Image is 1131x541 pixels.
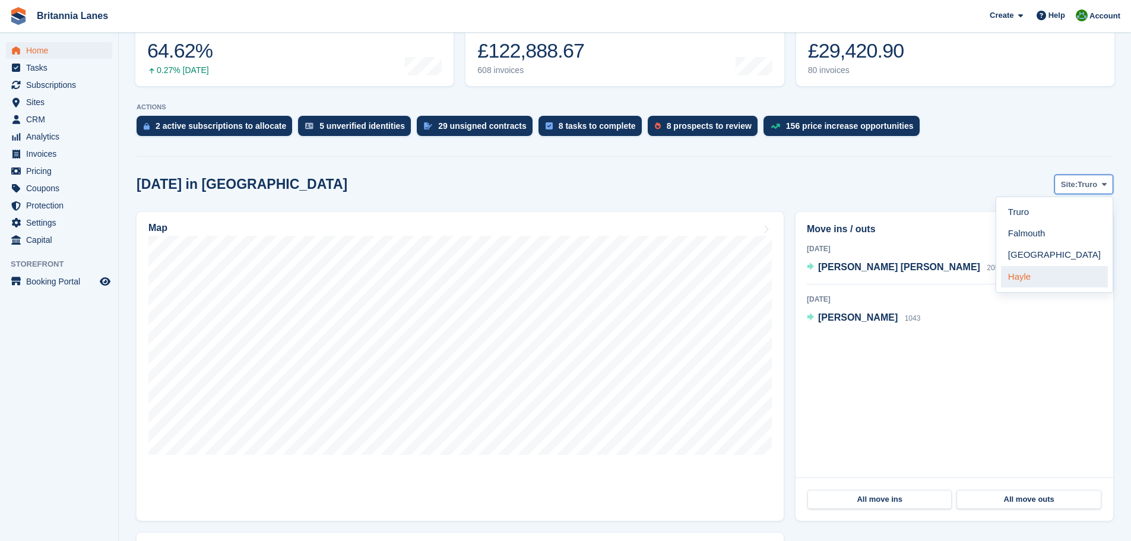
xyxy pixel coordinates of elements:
[305,122,313,129] img: verify_identity-adf6edd0f0f0b5bbfe63781bf79b02c33cf7c696d77639b501bdc392416b5a36.svg
[26,111,97,128] span: CRM
[137,103,1113,111] p: ACTIONS
[6,232,112,248] a: menu
[905,314,921,322] span: 1043
[6,94,112,110] a: menu
[26,273,97,290] span: Booking Portal
[6,42,112,59] a: menu
[786,121,914,131] div: 156 price increase opportunities
[6,273,112,290] a: menu
[771,124,780,129] img: price_increase_opportunities-93ffe204e8149a01c8c9dc8f82e8f89637d9d84a8eef4429ea346261dce0b2c0.svg
[26,59,97,76] span: Tasks
[807,260,1003,276] a: [PERSON_NAME] [PERSON_NAME] 2056
[26,145,97,162] span: Invoices
[477,65,584,75] div: 608 invoices
[417,116,538,142] a: 29 unsigned contracts
[26,180,97,197] span: Coupons
[148,223,167,233] h2: Map
[807,311,920,326] a: [PERSON_NAME] 1043
[438,121,527,131] div: 29 unsigned contracts
[26,214,97,231] span: Settings
[26,232,97,248] span: Capital
[26,197,97,214] span: Protection
[26,128,97,145] span: Analytics
[26,94,97,110] span: Sites
[807,294,1102,305] div: [DATE]
[135,11,454,86] a: Occupancy 64.62% 0.27% [DATE]
[763,116,926,142] a: 156 price increase opportunities
[1001,266,1108,287] a: Hayle
[987,264,1003,272] span: 2056
[655,122,661,129] img: prospect-51fa495bee0391a8d652442698ab0144808aea92771e9ea1ae160a38d050c398.svg
[990,10,1013,21] span: Create
[147,65,213,75] div: 0.27% [DATE]
[6,214,112,231] a: menu
[6,128,112,145] a: menu
[1001,245,1108,266] a: [GEOGRAPHIC_DATA]
[465,11,784,86] a: Month-to-date sales £122,888.67 608 invoices
[11,258,118,270] span: Storefront
[6,180,112,197] a: menu
[144,122,150,130] img: active_subscription_to_allocate_icon-d502201f5373d7db506a760aba3b589e785aa758c864c3986d89f69b8ff3...
[1054,175,1113,194] button: Site: Truro
[6,163,112,179] a: menu
[808,39,904,63] div: £29,420.90
[137,116,298,142] a: 2 active subscriptions to allocate
[1001,202,1108,223] a: Truro
[818,262,980,272] span: [PERSON_NAME] [PERSON_NAME]
[156,121,286,131] div: 2 active subscriptions to allocate
[9,7,27,25] img: stora-icon-8386f47178a22dfd0bd8f6a31ec36ba5ce8667c1dd55bd0f319d3a0aa187defe.svg
[6,77,112,93] a: menu
[807,222,1102,236] h2: Move ins / outs
[559,121,636,131] div: 8 tasks to complete
[477,39,584,63] div: £122,888.67
[667,121,752,131] div: 8 prospects to review
[6,145,112,162] a: menu
[137,212,784,521] a: Map
[26,163,97,179] span: Pricing
[26,77,97,93] span: Subscriptions
[818,312,898,322] span: [PERSON_NAME]
[298,116,417,142] a: 5 unverified identities
[26,42,97,59] span: Home
[1078,179,1097,191] span: Truro
[319,121,405,131] div: 5 unverified identities
[6,111,112,128] a: menu
[1089,10,1120,22] span: Account
[32,6,113,26] a: Britannia Lanes
[538,116,648,142] a: 8 tasks to complete
[137,176,347,192] h2: [DATE] in [GEOGRAPHIC_DATA]
[648,116,763,142] a: 8 prospects to review
[1001,223,1108,245] a: Falmouth
[6,197,112,214] a: menu
[147,39,213,63] div: 64.62%
[956,490,1101,509] a: All move outs
[424,122,432,129] img: contract_signature_icon-13c848040528278c33f63329250d36e43548de30e8caae1d1a13099fd9432cc5.svg
[1061,179,1078,191] span: Site:
[98,274,112,289] a: Preview store
[796,11,1114,86] a: Awaiting payment £29,420.90 80 invoices
[808,65,904,75] div: 80 invoices
[1048,10,1065,21] span: Help
[807,243,1102,254] div: [DATE]
[1076,10,1088,21] img: Matt Lane
[546,122,553,129] img: task-75834270c22a3079a89374b754ae025e5fb1db73e45f91037f5363f120a921f8.svg
[6,59,112,76] a: menu
[807,490,952,509] a: All move ins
